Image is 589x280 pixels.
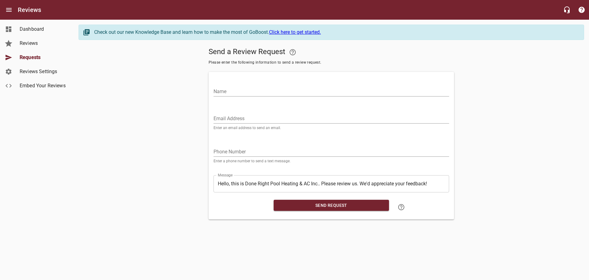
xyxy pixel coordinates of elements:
[20,26,66,33] span: Dashboard
[20,82,66,89] span: Embed Your Reviews
[279,202,384,209] span: Send Request
[218,181,445,187] textarea: Hello, this is Done Right Pool Heating & AC Inc.. Please review us. We'd appreciate your feedback!
[394,200,409,215] a: Learn how to "Send a Review Request"
[209,60,454,66] span: Please enter the following information to send a review request.
[20,68,66,75] span: Reviews Settings
[574,2,589,17] button: Support Portal
[285,45,300,60] a: Your Google or Facebook account must be connected to "Send a Review Request"
[560,2,574,17] button: Live Chat
[274,200,389,211] button: Send Request
[269,29,321,35] a: Click here to get started.
[214,126,449,130] p: Enter an email address to send an email.
[20,40,66,47] span: Reviews
[18,5,41,15] h6: Reviews
[2,2,16,17] button: Open drawer
[20,54,66,61] span: Requests
[209,45,454,60] h5: Send a Review Request
[94,29,578,36] div: Check out our new Knowledge Base and learn how to make the most of GoBoost.
[214,159,449,163] p: Enter a phone number to send a text message.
